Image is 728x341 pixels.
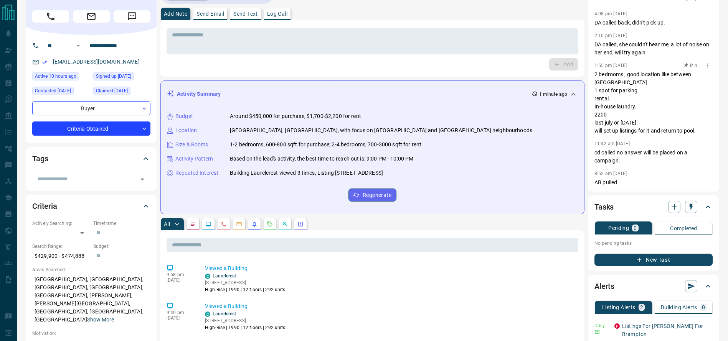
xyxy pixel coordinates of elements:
[640,305,643,310] p: 2
[297,221,304,227] svg: Agent Actions
[594,19,713,27] p: DA called back, didn't pick up.
[32,220,89,227] p: Actively Searching:
[177,90,221,98] p: Activity Summary
[32,273,150,326] p: [GEOGRAPHIC_DATA], [GEOGRAPHIC_DATA], [GEOGRAPHIC_DATA], [GEOGRAPHIC_DATA], [GEOGRAPHIC_DATA], [P...
[594,11,627,16] p: 4:08 pm [DATE]
[32,121,150,136] div: Criteria Obtained
[594,63,627,68] p: 1:55 pm [DATE]
[233,11,258,16] p: Send Text
[164,11,187,16] p: Add Note
[608,225,629,231] p: Pending
[205,221,211,227] svg: Lead Browsing Activity
[230,141,421,149] p: 1-2 bedrooms, 600-800 sqft for purchase; 2-4 bedrooms, 700-3000 sqft for rent
[74,41,83,50] button: Open
[35,72,76,80] span: Active 10 hours ago
[93,220,150,227] p: Timeframe:
[348,189,396,202] button: Regenerate
[32,200,57,212] h2: Criteria
[594,201,614,213] h2: Tasks
[670,226,697,231] p: Completed
[594,41,713,57] p: DA called, she couldn't hear me, a lot of noise on her end, will try again
[175,141,208,149] p: Size & Rooms
[32,10,69,23] span: Call
[175,169,218,177] p: Repeated Interest
[594,171,627,176] p: 8:52 am [DATE]
[190,221,196,227] svg: Notes
[205,279,286,286] p: [STREET_ADDRESS]
[594,198,713,216] div: Tasks
[93,87,150,97] div: Mon Jul 22 2024
[167,277,193,283] p: [DATE]
[73,10,110,23] span: Email
[594,238,713,249] p: No pending tasks
[221,221,227,227] svg: Calls
[267,221,273,227] svg: Requests
[282,221,288,227] svg: Opportunities
[167,87,578,101] div: Activity Summary1 minute ago
[661,305,697,310] p: Building Alerts
[205,274,210,279] div: condos.ca
[205,324,286,331] p: High-Rise | 1990 | 12 floors | 292 units
[167,315,193,321] p: [DATE]
[594,70,713,135] p: 2 bedrooms , good location like between [GEOGRAPHIC_DATA] 1 spot for parking. rental. In-house la...
[594,280,614,292] h2: Alerts
[236,221,242,227] svg: Emails
[167,310,193,315] p: 9:40 pm
[205,302,575,310] p: Viewed a Building
[96,72,131,80] span: Signed up [DATE]
[93,243,150,250] p: Budget:
[702,305,705,310] p: 0
[594,33,627,38] p: 2:10 pm [DATE]
[230,169,383,177] p: Building Laurelcrest viewed 3 times, Listing [STREET_ADDRESS]
[213,273,236,279] a: Laurelcrest
[32,87,89,97] div: Tue Aug 19 2025
[634,225,637,231] p: 0
[93,72,150,83] div: Mon Jul 22 2024
[594,149,713,165] p: cd called no answer will be placed on a campaign.
[32,330,150,337] p: Motivation:
[230,126,532,134] p: [GEOGRAPHIC_DATA], [GEOGRAPHIC_DATA], with focus on [GEOGRAPHIC_DATA] and [GEOGRAPHIC_DATA] neigh...
[205,286,286,293] p: High-Rise | 1990 | 12 floors | 292 units
[32,101,150,115] div: Buyer
[42,59,48,65] svg: Email Verified
[594,329,600,334] svg: Email
[622,323,703,337] a: Listings For [PERSON_NAME] For Brampton
[32,72,89,83] div: Tue Sep 16 2025
[164,221,170,227] p: All
[251,221,258,227] svg: Listing Alerts
[175,155,213,163] p: Activity Pattern
[205,311,210,317] div: condos.ca
[175,112,193,120] p: Budget
[614,323,620,329] div: property.ca
[32,250,89,262] p: $429,900 - $474,888
[87,316,114,324] button: Show More
[267,11,287,16] p: Log Call
[175,126,197,134] p: Location
[32,152,48,165] h2: Tags
[602,305,636,310] p: Listing Alerts
[594,141,630,146] p: 11:42 am [DATE]
[594,322,610,329] p: Daily
[32,243,89,250] p: Search Range:
[205,317,286,324] p: [STREET_ADDRESS]
[594,254,713,266] button: New Task
[32,197,150,215] div: Criteria
[213,311,236,316] a: Laurelcrest
[594,277,713,295] div: Alerts
[35,87,71,95] span: Contacted [DATE]
[196,11,224,16] p: Send Email
[230,155,413,163] p: Based on the lead's activity, the best time to reach out is: 9:00 PM - 10:00 PM
[137,174,148,185] button: Open
[205,264,575,272] p: Viewed a Building
[230,112,361,120] p: Around $450,000 for purchase, $1,700-$2,200 for rent
[32,149,150,168] div: Tags
[114,10,150,23] span: Message
[96,87,128,95] span: Claimed [DATE]
[32,266,150,273] p: Areas Searched:
[680,62,702,69] button: Pin
[539,91,567,98] p: 1 minute ago
[53,59,140,65] a: [EMAIL_ADDRESS][DOMAIN_NAME]
[594,179,713,187] p: AB pulled
[167,272,193,277] p: 9:58 pm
